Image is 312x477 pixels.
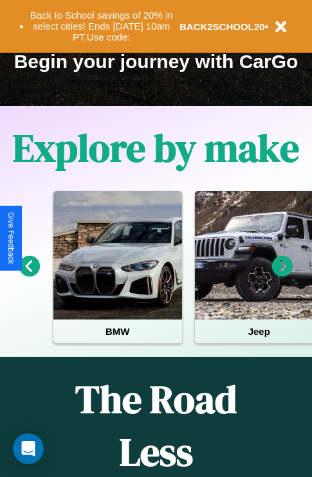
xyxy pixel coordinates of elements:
b: BACK2SCHOOL20 [179,21,265,32]
button: Back to School savings of 20% in select cities! Ends [DATE] 10am PT.Use code: [24,6,179,46]
div: Open Intercom Messenger [13,433,44,464]
h4: BMW [53,319,182,343]
h1: Explore by make [13,122,299,174]
div: Give Feedback [6,212,15,264]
